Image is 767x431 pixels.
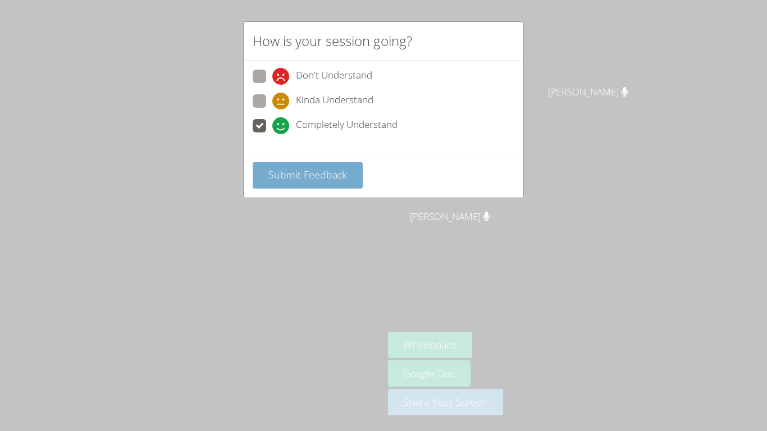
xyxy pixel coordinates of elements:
[296,117,398,134] span: Completely Understand
[296,68,372,85] span: Don't Understand
[268,168,347,181] span: Submit Feedback
[253,31,412,51] h2: How is your session going?
[253,162,363,189] button: Submit Feedback
[296,93,373,109] span: Kinda Understand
